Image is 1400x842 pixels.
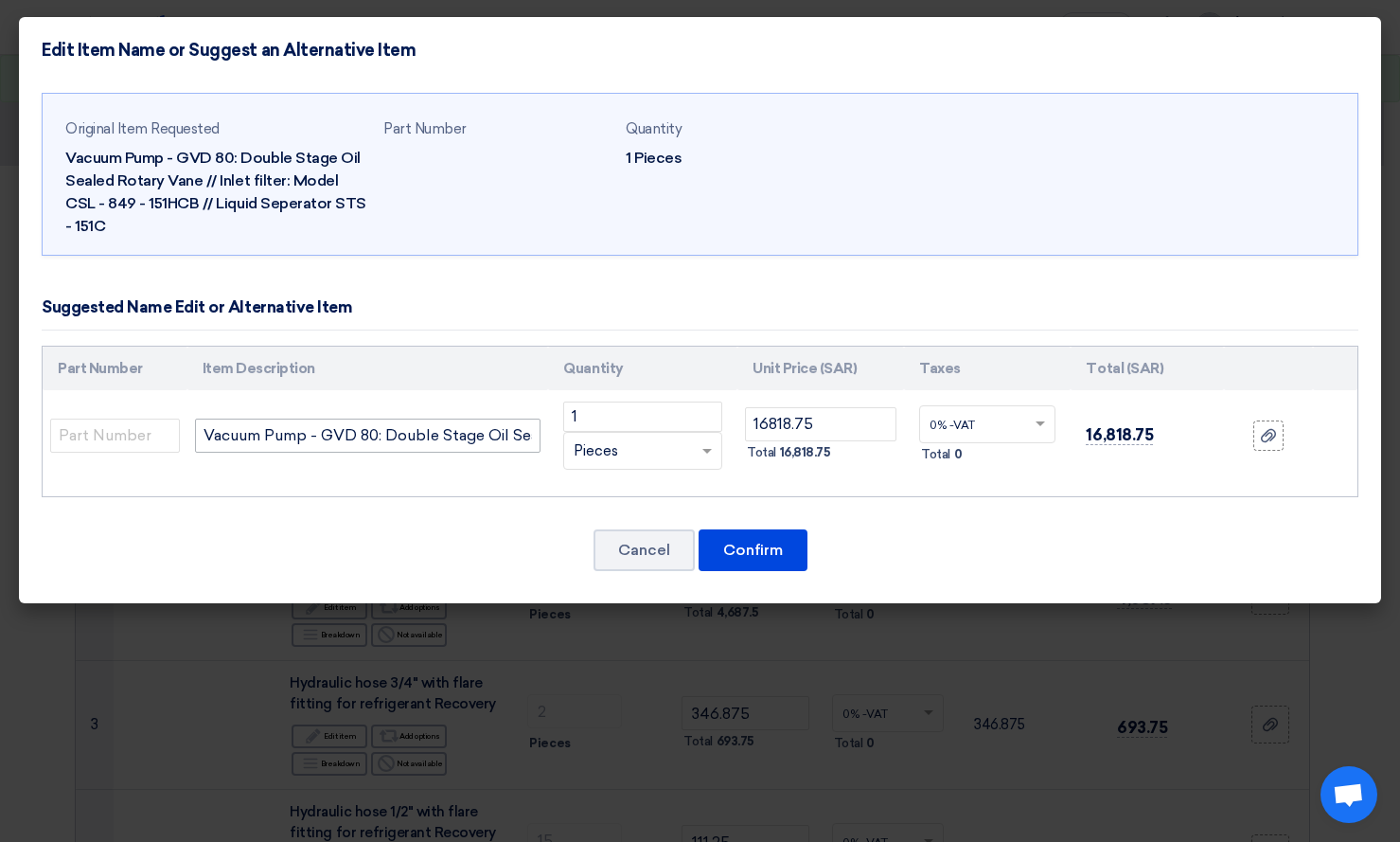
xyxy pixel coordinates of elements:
div: 开放式聊天 [1320,766,1377,823]
span: 16,818.75 [780,443,831,462]
button: Confirm [699,529,807,571]
th: Part Number [43,347,187,391]
span: Pieces [574,440,618,462]
h4: Edit Item Name or Suggest an Alternative Item [42,40,416,61]
div: Part Number [383,118,611,140]
input: Part Number [50,419,180,453]
div: Suggested Name Edit or Alternative Item [42,296,352,320]
span: Total [921,445,950,464]
span: 0 [954,445,963,464]
span: 16,818.75 [1086,425,1153,445]
input: Unit Price [745,407,896,441]
button: Cancel [594,529,695,571]
th: Quantity [548,347,737,391]
div: Vacuum Pump - GVD 80: Double Stage Oil Sealed Rotary Vane // Inlet filter: Model CSL - 849 - 151H... [65,147,368,238]
div: Quantity [626,118,853,140]
th: Unit Price (SAR) [737,347,904,391]
th: Item Description [187,347,549,391]
input: RFQ_STEP1.ITEMS.2.AMOUNT_TITLE [563,402,722,432]
div: 1 Pieces [626,147,853,170]
span: Total [747,443,776,462]
input: Add Item Description [195,419,541,453]
ng-select: VAT [919,405,1055,443]
th: Total (SAR) [1071,347,1224,391]
th: Taxes [904,347,1071,391]
div: Original Item Requested [65,118,368,140]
